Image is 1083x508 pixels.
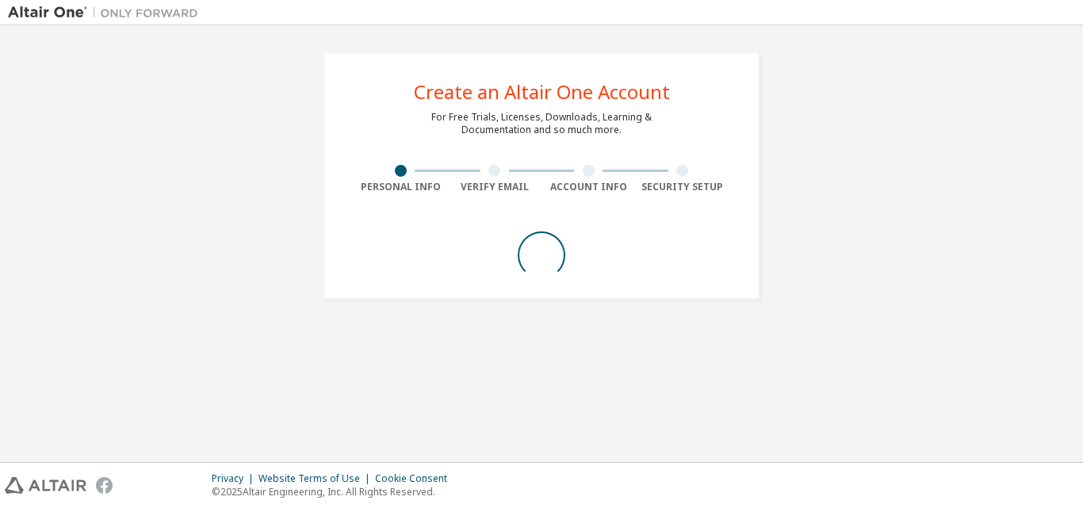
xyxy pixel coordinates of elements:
[431,111,652,136] div: For Free Trials, Licenses, Downloads, Learning & Documentation and so much more.
[375,472,457,485] div: Cookie Consent
[448,181,542,193] div: Verify Email
[8,5,206,21] img: Altair One
[5,477,86,494] img: altair_logo.svg
[212,472,258,485] div: Privacy
[212,485,457,498] p: © 2025 Altair Engineering, Inc. All Rights Reserved.
[96,477,113,494] img: facebook.svg
[636,181,730,193] div: Security Setup
[414,82,670,101] div: Create an Altair One Account
[354,181,448,193] div: Personal Info
[541,181,636,193] div: Account Info
[258,472,375,485] div: Website Terms of Use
